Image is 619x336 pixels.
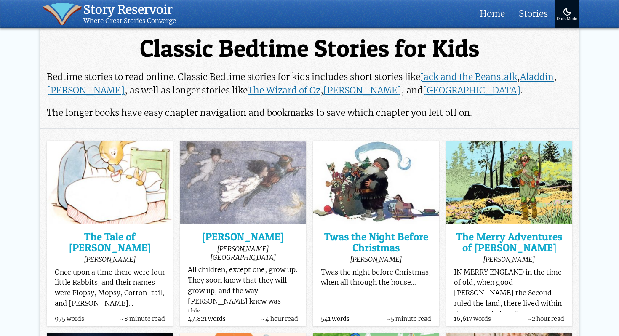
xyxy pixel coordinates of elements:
[55,267,165,309] p: Once upon a time there were four little Rabbits, and their names were Flopsy, Mopsy, Cotton-tail,...
[83,17,176,25] div: Where Great Stories Converge
[387,316,431,322] span: ~5 minute read
[43,3,82,25] img: icon of book with waver spilling out.
[248,85,320,96] a: The Wizard of Oz
[47,70,572,97] p: Bedtime stories to read online. Classic Bedtime stories for kids includes short stories like , , ...
[188,245,299,261] div: [PERSON_NAME][GEOGRAPHIC_DATA]
[47,36,572,61] h1: Classic Bedtime Stories for Kids
[528,316,564,322] span: ~2 hour read
[55,316,84,322] span: 975 words
[321,232,432,253] a: Twas the Night Before Christmas
[188,316,226,322] span: 47,821 words
[261,316,298,322] span: ~4 hour read
[323,85,401,96] a: [PERSON_NAME]
[47,85,125,96] a: [PERSON_NAME]
[313,141,439,224] img: Twas the Night Before Christmas
[83,3,176,17] div: Story Reservoir
[47,141,173,224] img: The Tale of Peter Rabbit
[55,255,165,264] div: [PERSON_NAME]
[55,232,165,253] a: The Tale of [PERSON_NAME]
[454,316,491,322] span: 16,617 words
[562,7,572,17] img: Turn On Dark Mode
[321,316,350,322] span: 541 words
[446,141,572,224] img: The Merry Adventures of Robin Hood
[454,255,565,264] div: [PERSON_NAME]
[321,267,432,288] p: Twas the night before Christmas, when all through the house…
[321,255,432,264] div: [PERSON_NAME]
[423,85,520,96] a: [GEOGRAPHIC_DATA]
[47,106,572,120] p: The longer books have easy chapter navigation and bookmarks to save which chapter you left off on.
[188,265,299,317] p: All children, except one, grow up. They soon know that they will grow up, and the way [PERSON_NAM...
[520,71,554,83] a: Aladdin
[188,232,299,242] a: [PERSON_NAME]
[557,17,577,21] div: Dark Mode
[454,232,565,253] a: The Merry Adventures of [PERSON_NAME]
[120,316,165,322] span: ~8 minute read
[180,141,306,224] img: Peter Pan
[420,71,517,83] a: Jack and the Beanstalk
